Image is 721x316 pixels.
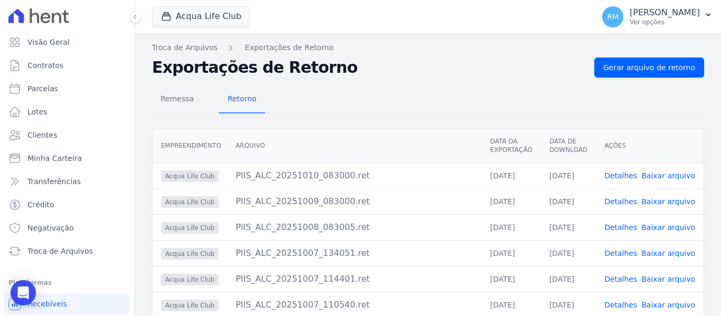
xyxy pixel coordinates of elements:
span: Retorno [221,88,263,109]
p: Ver opções [630,18,700,26]
a: Visão Geral [4,32,130,53]
span: Acqua Life Club [161,196,219,208]
span: Remessa [154,88,200,109]
td: [DATE] [541,266,596,292]
td: [DATE] [541,214,596,240]
span: RM [607,13,619,21]
span: Acqua Life Club [161,274,219,285]
span: Acqua Life Club [161,170,219,182]
span: Acqua Life Club [161,248,219,260]
a: Lotes [4,101,130,122]
nav: Breadcrumb [152,42,704,53]
div: PIIS_ALC_20251010_083000.ret [235,169,473,182]
div: PIIS_ALC_20251008_083005.ret [235,221,473,234]
a: Recebíveis [4,293,130,314]
button: Acqua Life Club [152,6,250,26]
th: Ações [596,129,704,163]
th: Empreendimento [153,129,227,163]
h2: Exportações de Retorno [152,58,586,77]
a: Baixar arquivo [641,275,695,283]
div: PIIS_ALC_20251007_134051.ret [235,247,473,260]
a: Transferências [4,171,130,192]
a: Detalhes [604,171,637,180]
span: Lotes [27,107,48,117]
a: Troca de Arquivos [4,241,130,262]
a: Baixar arquivo [641,223,695,232]
a: Contratos [4,55,130,76]
span: Acqua Life Club [161,222,219,234]
span: Crédito [27,199,54,210]
a: Baixar arquivo [641,301,695,309]
div: PIIS_ALC_20251007_114401.ret [235,273,473,285]
td: [DATE] [481,162,540,188]
a: Detalhes [604,275,637,283]
a: Baixar arquivo [641,171,695,180]
td: [DATE] [481,188,540,214]
a: Gerar arquivo de retorno [594,58,704,78]
a: Baixar arquivo [641,197,695,206]
a: Minha Carteira [4,148,130,169]
span: Negativação [27,223,74,233]
span: Clientes [27,130,57,140]
a: Detalhes [604,223,637,232]
div: PIIS_ALC_20251007_110540.ret [235,299,473,311]
nav: Tab selector [152,86,265,113]
a: Negativação [4,217,130,238]
span: Visão Geral [27,37,70,47]
th: Arquivo [227,129,481,163]
div: Open Intercom Messenger [11,280,36,305]
button: RM [PERSON_NAME] Ver opções [594,2,721,32]
div: PIIS_ALC_20251009_083000.ret [235,195,473,208]
div: Plataformas [8,276,126,289]
a: Remessa [152,86,202,113]
span: Parcelas [27,83,58,94]
a: Detalhes [604,301,637,309]
a: Crédito [4,194,130,215]
span: Contratos [27,60,63,71]
p: [PERSON_NAME] [630,7,700,18]
a: Baixar arquivo [641,249,695,257]
a: Exportações de Retorno [245,42,334,53]
td: [DATE] [541,240,596,266]
span: Recebíveis [27,299,67,309]
a: Troca de Arquivos [152,42,217,53]
td: [DATE] [481,240,540,266]
a: Parcelas [4,78,130,99]
span: Troca de Arquivos [27,246,93,256]
td: [DATE] [481,266,540,292]
a: Retorno [219,86,265,113]
span: Acqua Life Club [161,300,219,311]
td: [DATE] [481,214,540,240]
a: Detalhes [604,197,637,206]
a: Detalhes [604,249,637,257]
th: Data da Exportação [481,129,540,163]
th: Data de Download [541,129,596,163]
span: Gerar arquivo de retorno [603,62,695,73]
span: Minha Carteira [27,153,82,164]
span: Transferências [27,176,81,187]
td: [DATE] [541,188,596,214]
td: [DATE] [541,162,596,188]
a: Clientes [4,125,130,146]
